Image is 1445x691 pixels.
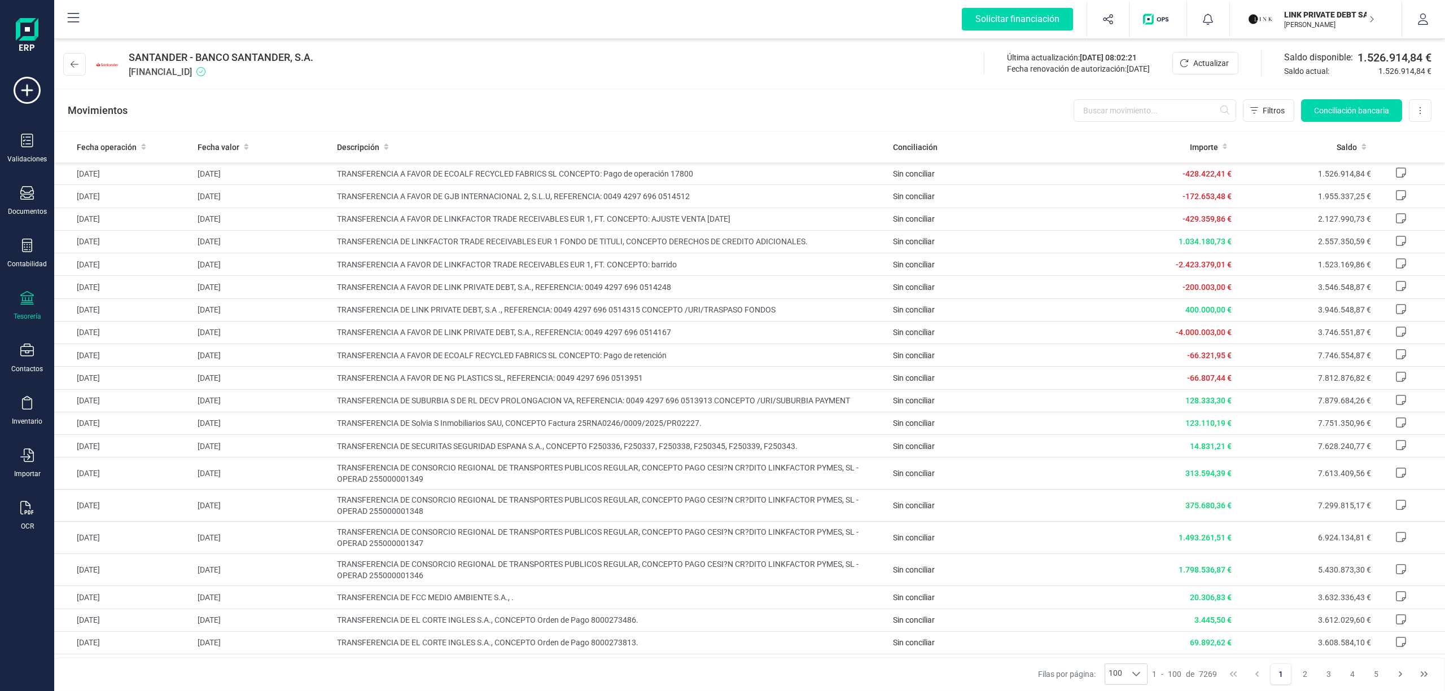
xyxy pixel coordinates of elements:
[1179,237,1232,246] span: 1.034.180,73 €
[337,526,884,549] span: TRANSFERENCIA DE CONSORCIO REGIONAL DE TRANSPORTES PUBLICOS REGULAR, CONCEPTO PAGO CESI?N CR?DITO...
[337,558,884,581] span: TRANSFERENCIA DE CONSORCIO REGIONAL DE TRANSPORTES PUBLICOS REGULAR, CONCEPTO PAGO CESI?N CR?DITO...
[1179,565,1232,574] span: 1.798.536,87 €
[893,396,935,405] span: Sin conciliar
[14,312,41,321] div: Tesorería
[193,208,332,230] td: [DATE]
[1301,99,1402,122] button: Conciliación bancaria
[337,592,884,603] span: TRANSFERENCIA DE FCC MEDIO AMBIENTE S.A., .
[893,328,935,337] span: Sin conciliar
[1236,631,1375,654] td: 3.608.584,10 €
[337,304,884,315] span: TRANSFERENCIA DE LINK PRIVATE DEBT, S.A ., REFERENCIA: 0049 4297 696 0514315 CONCEPTO /URI/TRASPA...
[337,142,379,153] span: Descripción
[1378,65,1431,77] span: 1.526.914,84 €
[893,593,935,602] span: Sin conciliar
[1152,668,1157,680] span: 1
[1179,533,1232,542] span: 1.493.261,51 €
[1314,105,1389,116] span: Conciliación bancaria
[1246,663,1268,685] button: Previous Page
[1194,615,1232,624] span: 3.445,50 €
[337,191,884,202] span: TRANSFERENCIA A FAVOR DE GJB INTERNACIONAL 2, S.L.U, REFERENCIA: 0049 4297 696 0514512
[1236,344,1375,367] td: 7.746.554,87 €
[193,631,332,654] td: [DATE]
[1074,99,1236,122] input: Buscar movimiento...
[893,442,935,451] span: Sin conciliar
[1185,501,1232,510] span: 375.680,36 €
[893,305,935,314] span: Sin conciliar
[68,103,128,118] p: Movimientos
[1263,105,1285,116] span: Filtros
[1223,663,1244,685] button: First Page
[1236,457,1375,490] td: 7.613.409,56 €
[1187,373,1232,382] span: -66.807,44 €
[893,283,935,292] span: Sin conciliar
[1413,663,1435,685] button: Last Page
[337,168,884,179] span: TRANSFERENCIA A FAVOR DE ECOALF RECYCLED FABRICS SL CONCEPTO: Pago de operación 17800
[1318,663,1339,685] button: Page 3
[893,469,935,478] span: Sin conciliar
[1243,1,1388,37] button: LILINK PRIVATE DEBT SA[PERSON_NAME]
[337,350,884,361] span: TRANSFERENCIA A FAVOR DE ECOALF RECYCLED FABRICS SL CONCEPTO: Pago de retención
[129,65,313,79] span: [FINANCIAL_ID]
[1190,593,1232,602] span: 20.306,83 €
[893,373,935,382] span: Sin conciliar
[77,142,137,153] span: Fecha operación
[1190,142,1218,153] span: Importe
[337,327,884,338] span: TRANSFERENCIA A FAVOR DE LINK PRIVATE DEBT, S.A., REFERENCIA: 0049 4297 696 0514167
[893,260,935,269] span: Sin conciliar
[193,435,332,457] td: [DATE]
[337,213,884,225] span: TRANSFERENCIA A FAVOR DE LINKFACTOR TRADE RECEIVABLES EUR 1, FT. CONCEPTO: AJUSTE VENTA [DATE]
[54,654,193,677] td: [DATE]
[54,298,193,321] td: [DATE]
[893,638,935,647] span: Sin conciliar
[193,586,332,609] td: [DATE]
[1236,522,1375,554] td: 6.924.134,81 €
[948,1,1087,37] button: Solicitar financiación
[1236,586,1375,609] td: 3.632.336,43 €
[21,522,34,531] div: OCR
[1185,469,1232,478] span: 313.594,39 €
[1185,419,1232,428] span: 123.110,19 €
[1342,663,1363,685] button: Page 4
[1105,664,1126,684] span: 100
[1243,99,1294,122] button: Filtros
[337,372,884,384] span: TRANSFERENCIA A FAVOR DE NG PLASTICS SL, REFERENCIA: 0049 4297 696 0513951
[1176,260,1232,269] span: -2.423.379,01 €
[54,367,193,389] td: [DATE]
[1236,208,1375,230] td: 2.127.990,73 €
[16,18,38,54] img: Logo Finanedi
[337,417,884,429] span: TRANSFERENCIA DE Solvia S Inmobiliarios SAU, CONCEPTO Factura 25RNA0246/0009/2025/PR02227.
[1284,65,1374,77] span: Saldo actual:
[54,490,193,522] td: [DATE]
[893,169,935,178] span: Sin conciliar
[1185,396,1232,405] span: 128.333,30 €
[1186,668,1194,680] span: de
[54,230,193,253] td: [DATE]
[1236,554,1375,586] td: 5.430.873,30 €
[54,609,193,631] td: [DATE]
[12,417,42,426] div: Inventario
[193,522,332,554] td: [DATE]
[1007,63,1150,74] div: Fecha renovación de autorización:
[193,412,332,434] td: [DATE]
[193,457,332,490] td: [DATE]
[893,501,935,510] span: Sin conciliar
[337,395,884,406] span: TRANSFERENCIA DE SUBURBIA S DE RL DECV PROLONGACION VA, REFERENCIA: 0049 4297 696 0513913 CONCEPT...
[1365,663,1387,685] button: Page 5
[54,321,193,344] td: [DATE]
[1358,50,1431,65] span: 1.526.914,84 €
[193,654,332,677] td: [DATE]
[54,631,193,654] td: [DATE]
[893,351,935,360] span: Sin conciliar
[8,207,47,216] div: Documentos
[193,490,332,522] td: [DATE]
[193,230,332,253] td: [DATE]
[7,259,47,269] div: Contabilidad
[893,615,935,624] span: Sin conciliar
[1236,276,1375,298] td: 3.546.548,87 €
[1236,253,1375,276] td: 1.523.169,86 €
[1193,58,1229,69] span: Actualizar
[1284,51,1353,64] span: Saldo disponible:
[1284,9,1374,20] p: LINK PRIVATE DEBT SA
[1236,435,1375,457] td: 7.628.240,77 €
[1190,442,1232,451] span: 14.831,21 €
